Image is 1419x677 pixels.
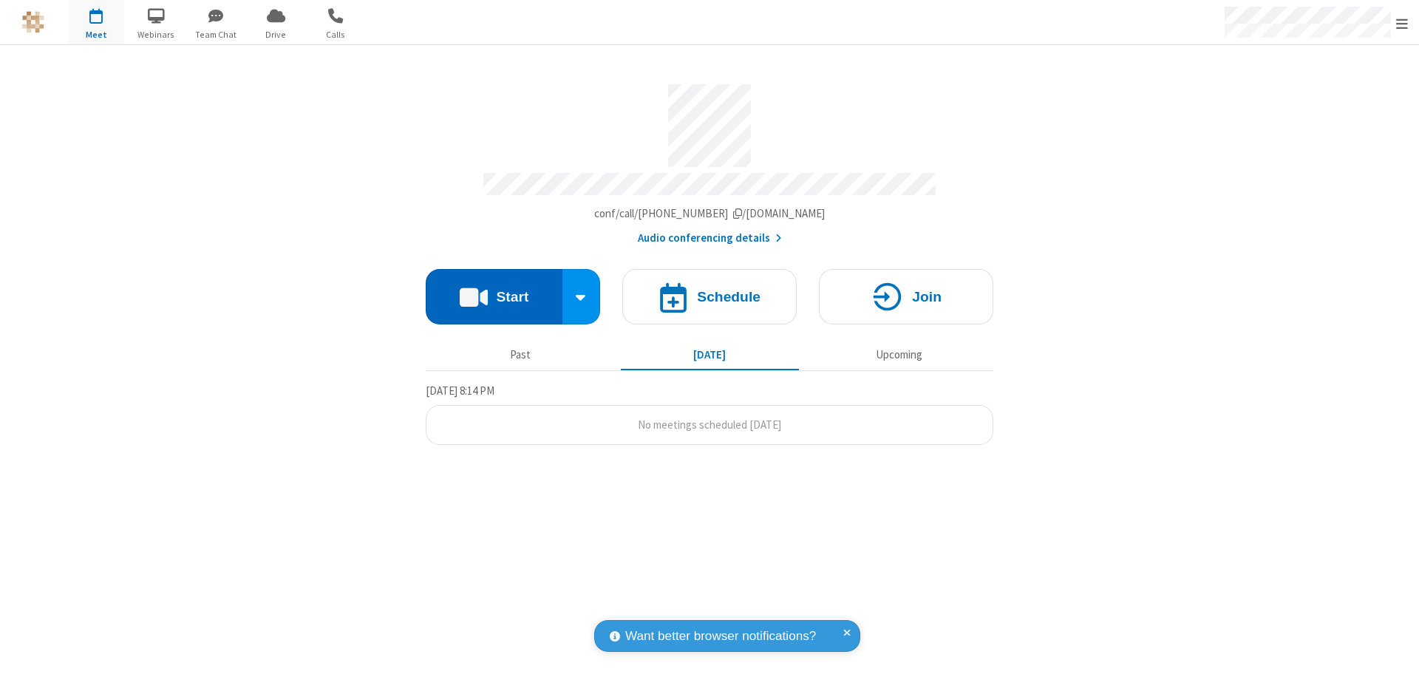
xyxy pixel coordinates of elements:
[912,290,942,304] h4: Join
[22,11,44,33] img: QA Selenium DO NOT DELETE OR CHANGE
[697,290,760,304] h4: Schedule
[426,73,993,247] section: Account details
[188,28,244,41] span: Team Chat
[69,28,124,41] span: Meet
[426,382,993,446] section: Today's Meetings
[432,341,610,369] button: Past
[810,341,988,369] button: Upcoming
[594,206,826,220] span: Copy my meeting room link
[622,269,797,324] button: Schedule
[129,28,184,41] span: Webinars
[248,28,304,41] span: Drive
[426,384,494,398] span: [DATE] 8:14 PM
[819,269,993,324] button: Join
[638,418,781,432] span: No meetings scheduled [DATE]
[621,341,799,369] button: [DATE]
[562,269,601,324] div: Start conference options
[496,290,528,304] h4: Start
[426,269,562,324] button: Start
[308,28,364,41] span: Calls
[594,205,826,222] button: Copy my meeting room linkCopy my meeting room link
[625,627,816,646] span: Want better browser notifications?
[638,230,782,247] button: Audio conferencing details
